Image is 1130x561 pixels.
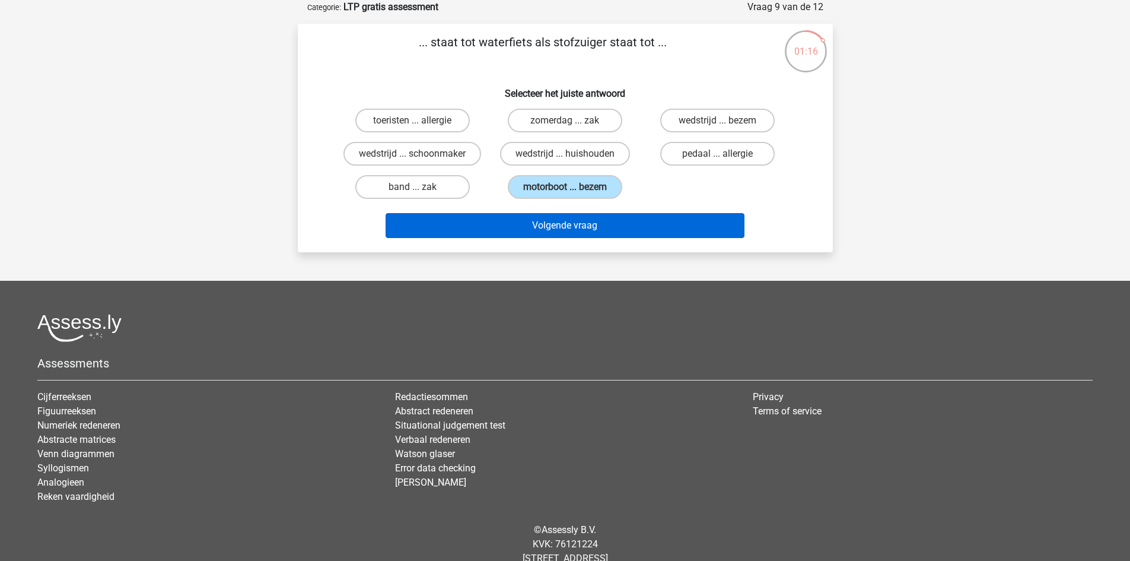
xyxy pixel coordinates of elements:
[395,462,476,474] a: Error data checking
[660,142,775,166] label: pedaal ... allergie
[386,213,744,238] button: Volgende vraag
[500,142,630,166] label: wedstrijd ... huishouden
[355,175,470,199] label: band ... zak
[542,524,596,535] a: Assessly B.V.
[753,391,784,402] a: Privacy
[784,29,828,59] div: 01:16
[660,109,775,132] label: wedstrijd ... bezem
[37,477,84,488] a: Analogieen
[37,448,114,459] a: Venn diagrammen
[355,109,470,132] label: toeristen ... allergie
[343,1,438,12] strong: LTP gratis assessment
[37,314,122,342] img: Assessly logo
[37,391,91,402] a: Cijferreeksen
[508,109,622,132] label: zomerdag ... zak
[37,462,89,474] a: Syllogismen
[37,420,120,431] a: Numeriek redeneren
[37,434,116,445] a: Abstracte matrices
[37,405,96,417] a: Figuurreeksen
[37,356,1093,370] h5: Assessments
[317,33,769,69] p: ... staat tot waterfiets als stofzuiger staat tot ...
[753,405,822,417] a: Terms of service
[37,491,114,502] a: Reken vaardigheid
[395,434,470,445] a: Verbaal redeneren
[343,142,481,166] label: wedstrijd ... schoonmaker
[317,78,814,99] h6: Selecteer het juiste antwoord
[395,477,466,488] a: [PERSON_NAME]
[395,448,455,459] a: Watson glaser
[307,3,341,12] small: Categorie:
[395,405,473,417] a: Abstract redeneren
[395,391,468,402] a: Redactiesommen
[508,175,622,199] label: motorboot ... bezem
[395,420,505,431] a: Situational judgement test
